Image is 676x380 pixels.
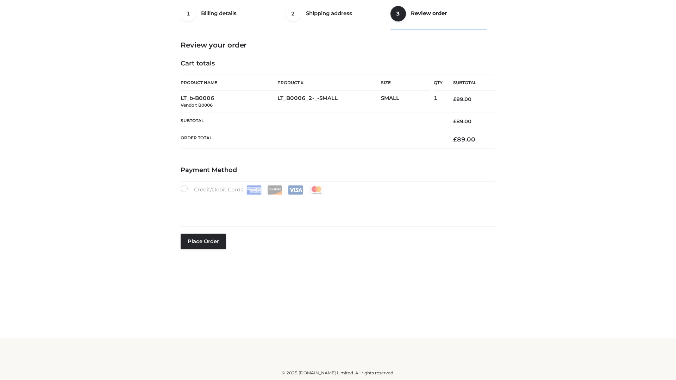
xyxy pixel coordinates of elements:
label: Credit/Debit Cards [181,185,325,195]
td: SMALL [381,91,434,113]
span: £ [453,96,456,102]
th: Subtotal [181,113,443,130]
th: Product # [277,75,381,91]
span: £ [453,118,456,125]
h4: Cart totals [181,60,495,68]
bdi: 89.00 [453,96,471,102]
td: LT_b-B0006 [181,91,277,113]
img: Visa [288,185,303,195]
bdi: 89.00 [453,136,475,143]
th: Qty [434,75,443,91]
th: Product Name [181,75,277,91]
th: Size [381,75,430,91]
img: Mastercard [309,185,324,195]
h3: Review your order [181,41,495,49]
iframe: Secure payment input frame [179,193,494,219]
div: © 2025 [DOMAIN_NAME] Limited. All rights reserved. [105,369,571,376]
th: Order Total [181,130,443,149]
img: Discover [267,185,282,195]
th: Subtotal [443,75,495,91]
span: £ [453,136,457,143]
td: 1 [434,91,443,113]
h4: Payment Method [181,166,495,174]
td: LT_B0006_2-_-SMALL [277,91,381,113]
small: Vendor: B0006 [181,102,213,108]
button: Place order [181,234,226,249]
bdi: 89.00 [453,118,471,125]
img: Amex [246,185,262,195]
